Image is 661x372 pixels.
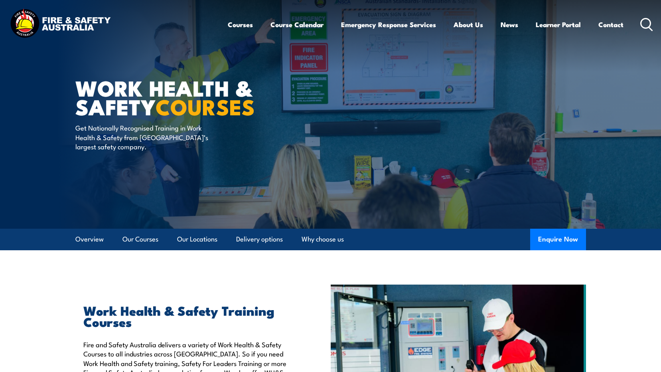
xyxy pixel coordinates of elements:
[530,229,586,250] button: Enquire Now
[75,229,104,250] a: Overview
[156,89,255,123] strong: COURSES
[83,305,294,327] h2: Work Health & Safety Training Courses
[536,14,581,35] a: Learner Portal
[75,78,272,115] h1: Work Health & Safety
[598,14,624,35] a: Contact
[270,14,324,35] a: Course Calendar
[228,14,253,35] a: Courses
[122,229,158,250] a: Our Courses
[75,123,221,151] p: Get Nationally Recognised Training in Work Health & Safety from [GEOGRAPHIC_DATA]’s largest safet...
[302,229,344,250] a: Why choose us
[177,229,217,250] a: Our Locations
[236,229,283,250] a: Delivery options
[501,14,518,35] a: News
[454,14,483,35] a: About Us
[341,14,436,35] a: Emergency Response Services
